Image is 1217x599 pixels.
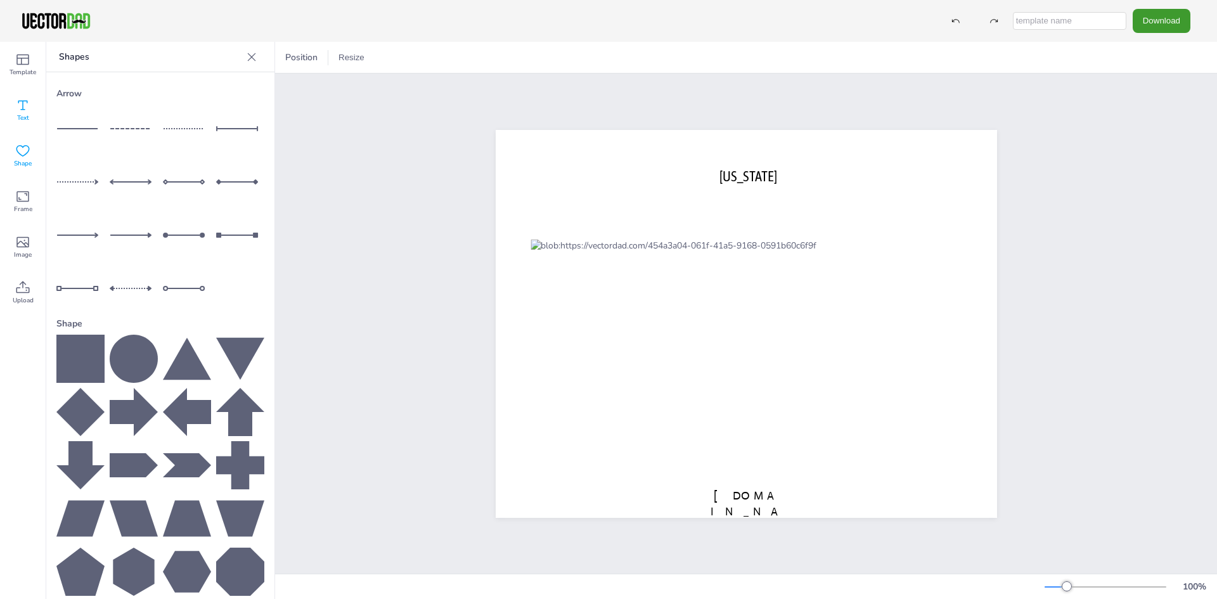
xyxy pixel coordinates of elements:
[14,250,32,260] span: Image
[1179,581,1209,593] div: 100 %
[1133,9,1190,32] button: Download
[333,48,370,68] button: Resize
[20,11,92,30] img: VectorDad-1.png
[56,82,264,105] div: Arrow
[10,67,36,77] span: Template
[56,312,264,335] div: Shape
[14,158,32,169] span: Shape
[14,204,32,214] span: Frame
[13,295,34,306] span: Upload
[283,51,320,63] span: Position
[17,113,29,123] span: Text
[719,167,777,184] span: [US_STATE]
[59,42,241,72] p: Shapes
[1013,12,1126,30] input: template name
[711,488,782,534] span: [DOMAIN_NAME]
